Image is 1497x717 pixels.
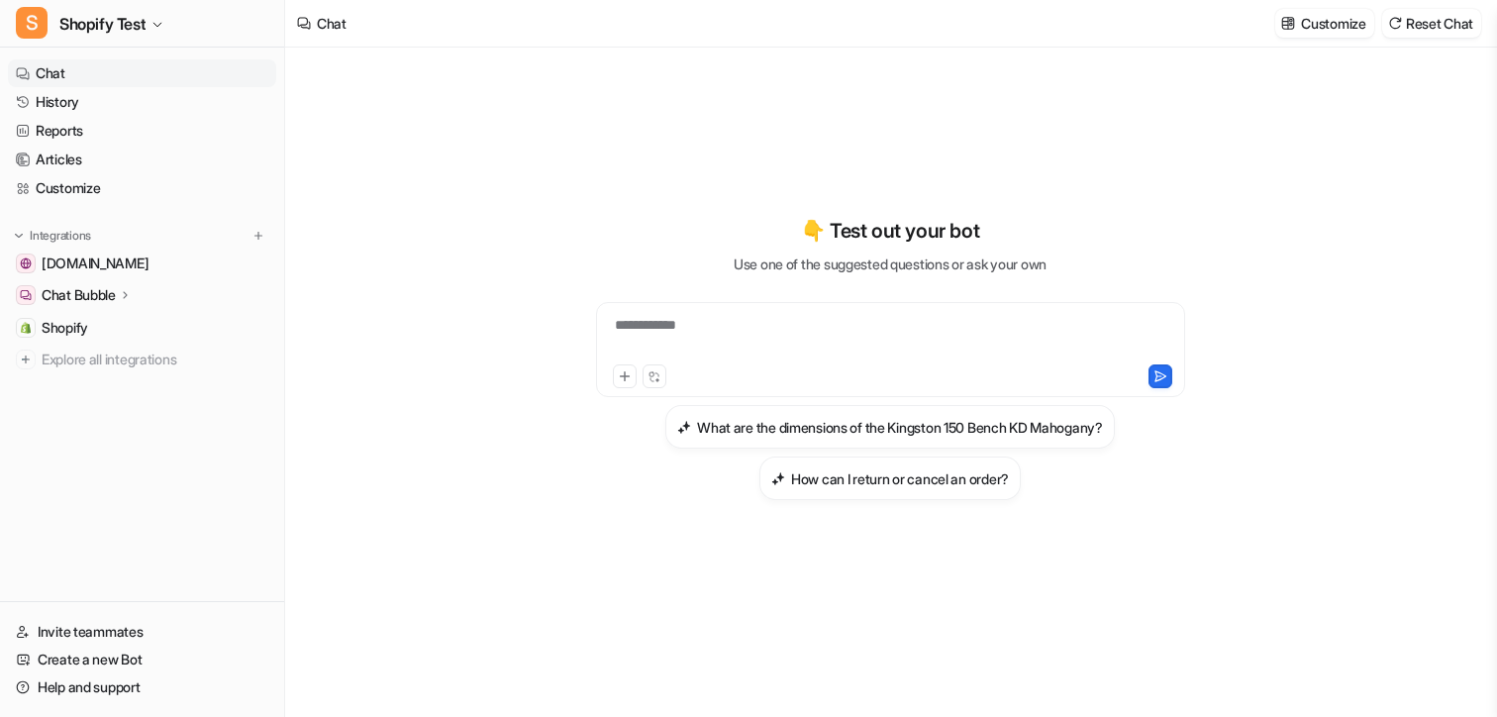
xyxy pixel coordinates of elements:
a: Chat [8,59,276,87]
a: Invite teammates [8,618,276,646]
button: How can I return or cancel an order?How can I return or cancel an order? [759,457,1021,500]
img: What are the dimensions of the Kingston 150 Bench KD Mahogany? [677,420,691,435]
a: Help and support [8,673,276,701]
p: Use one of the suggested questions or ask your own [734,254,1047,274]
span: [DOMAIN_NAME] [42,254,149,273]
button: What are the dimensions of the Kingston 150 Bench KD Mahogany?What are the dimensions of the King... [665,405,1115,449]
a: Reports [8,117,276,145]
span: Shopify Test [59,10,146,38]
a: Create a new Bot [8,646,276,673]
a: Explore all integrations [8,346,276,373]
img: customize [1281,16,1295,31]
p: Chat Bubble [42,285,116,305]
a: Articles [8,146,276,173]
img: expand menu [12,229,26,243]
img: How can I return or cancel an order? [771,471,785,486]
img: menu_add.svg [251,229,265,243]
span: S [16,7,48,39]
img: wovenwood.co.uk [20,257,32,269]
h3: What are the dimensions of the Kingston 150 Bench KD Mahogany? [697,417,1103,438]
div: Chat [317,13,347,34]
a: Customize [8,174,276,202]
p: Integrations [30,228,91,244]
a: History [8,88,276,116]
button: Reset Chat [1382,9,1481,38]
img: explore all integrations [16,350,36,369]
h3: How can I return or cancel an order? [791,468,1009,489]
img: Chat Bubble [20,289,32,301]
span: Shopify [42,318,88,338]
img: reset [1388,16,1402,31]
span: Explore all integrations [42,344,268,375]
p: 👇 Test out your bot [801,216,979,246]
a: wovenwood.co.uk[DOMAIN_NAME] [8,250,276,277]
button: Customize [1275,9,1373,38]
button: Integrations [8,226,97,246]
a: ShopifyShopify [8,314,276,342]
img: Shopify [20,322,32,334]
p: Customize [1301,13,1365,34]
